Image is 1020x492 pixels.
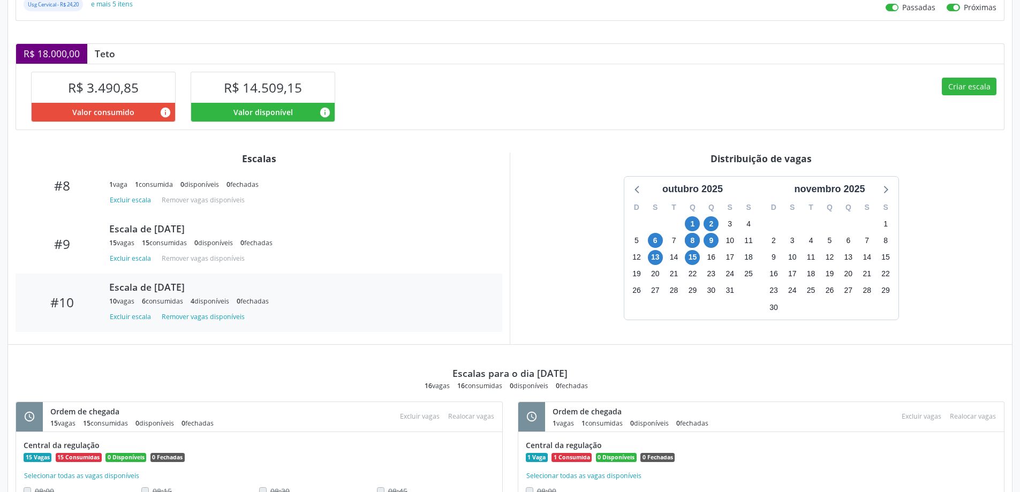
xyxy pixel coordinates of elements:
span: 1 [553,419,556,428]
div: S [858,199,877,216]
span: terça-feira, 18 de novembro de 2025 [804,267,819,282]
span: quarta-feira, 19 de novembro de 2025 [822,267,837,282]
span: sábado, 25 de outubro de 2025 [741,267,756,282]
span: 0 [135,419,139,428]
span: 0 [676,419,680,428]
span: sábado, 1 de novembro de 2025 [878,216,893,231]
div: T [664,199,683,216]
div: T [802,199,820,216]
span: quinta-feira, 2 de outubro de 2025 [704,216,719,231]
div: disponíveis [135,419,174,428]
div: S [721,199,739,216]
span: 1 [135,180,139,189]
span: quinta-feira, 16 de outubro de 2025 [704,250,719,265]
span: domingo, 19 de outubro de 2025 [629,267,644,282]
span: segunda-feira, 27 de outubro de 2025 [648,283,663,298]
span: 0 [194,238,198,247]
div: D [765,199,783,216]
span: domingo, 12 de outubro de 2025 [629,250,644,265]
span: 0 [237,297,240,306]
span: quinta-feira, 9 de outubro de 2025 [704,233,719,248]
span: sábado, 29 de novembro de 2025 [878,283,893,298]
span: sábado, 18 de outubro de 2025 [741,250,756,265]
div: Q [839,199,858,216]
span: quarta-feira, 12 de novembro de 2025 [822,250,837,265]
div: consumidas [457,381,502,390]
span: 10 [109,297,117,306]
span: quarta-feira, 22 de outubro de 2025 [685,267,700,282]
span: sábado, 22 de novembro de 2025 [878,267,893,282]
span: 1 [581,419,585,428]
span: sexta-feira, 24 de outubro de 2025 [722,267,737,282]
span: quinta-feira, 23 de outubro de 2025 [704,267,719,282]
span: quinta-feira, 27 de novembro de 2025 [841,283,856,298]
div: vagas [553,419,574,428]
div: Escolha as vagas para realocar [444,410,498,424]
div: consumidas [142,238,187,247]
span: 15 [109,238,117,247]
span: Valor consumido [72,107,134,118]
span: 0 [182,419,185,428]
span: domingo, 9 de novembro de 2025 [766,250,781,265]
button: Remover vagas disponíveis [157,309,249,324]
div: Escolha as vagas para excluir [897,410,946,424]
span: sexta-feira, 31 de outubro de 2025 [722,283,737,298]
span: domingo, 30 de novembro de 2025 [766,300,781,315]
div: fechadas [182,419,214,428]
div: fechadas [556,381,588,390]
span: quarta-feira, 29 de outubro de 2025 [685,283,700,298]
span: quarta-feira, 26 de novembro de 2025 [822,283,837,298]
span: 0 [240,238,244,247]
span: terça-feira, 28 de outubro de 2025 [667,283,682,298]
div: disponíveis [194,238,233,247]
div: vagas [109,297,134,306]
div: disponíveis [510,381,548,390]
span: terça-feira, 4 de novembro de 2025 [804,233,819,248]
div: #9 [23,236,102,252]
div: vagas [109,238,134,247]
span: 1 Vaga [526,453,548,463]
span: segunda-feira, 6 de outubro de 2025 [648,233,663,248]
button: Excluir escala [109,251,155,266]
span: terça-feira, 11 de novembro de 2025 [804,250,819,265]
div: fechadas [240,238,273,247]
div: Escalas para o dia [DATE] [452,367,568,379]
div: disponíveis [630,419,669,428]
div: Q [702,199,721,216]
span: 0 [226,180,230,189]
span: segunda-feira, 17 de novembro de 2025 [785,267,800,282]
span: R$ 3.490,85 [68,79,139,96]
div: Central da regulação [526,440,997,451]
button: Excluir escala [109,309,155,324]
div: Distribuição de vagas [518,153,1004,164]
div: vaga [109,180,127,189]
span: 0 Disponíveis [105,453,146,463]
span: sábado, 8 de novembro de 2025 [878,233,893,248]
span: sábado, 4 de outubro de 2025 [741,216,756,231]
i: Valor consumido por agendamentos feitos para este serviço [160,107,171,118]
span: sexta-feira, 21 de novembro de 2025 [859,267,874,282]
span: 0 Disponíveis [596,453,637,463]
span: quinta-feira, 20 de novembro de 2025 [841,267,856,282]
span: segunda-feira, 13 de outubro de 2025 [648,250,663,265]
div: disponíveis [191,297,229,306]
div: fechadas [226,180,259,189]
span: sábado, 15 de novembro de 2025 [878,250,893,265]
span: 15 [142,238,149,247]
div: S [646,199,664,216]
span: terça-feira, 14 de outubro de 2025 [667,250,682,265]
div: novembro 2025 [790,182,869,196]
div: D [628,199,646,216]
button: Selecionar todas as vagas disponíveis [24,471,140,481]
div: Ordem de chegada [553,406,716,417]
span: quarta-feira, 1 de outubro de 2025 [685,216,700,231]
span: segunda-feira, 3 de novembro de 2025 [785,233,800,248]
div: S [877,199,895,216]
i: Valor disponível para agendamentos feitos para este serviço [319,107,331,118]
span: 15 Vagas [24,453,51,463]
div: Escalas [16,153,502,164]
label: Passadas [902,2,935,13]
span: 15 [50,419,58,428]
span: quinta-feira, 6 de novembro de 2025 [841,233,856,248]
span: 0 [510,381,513,390]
